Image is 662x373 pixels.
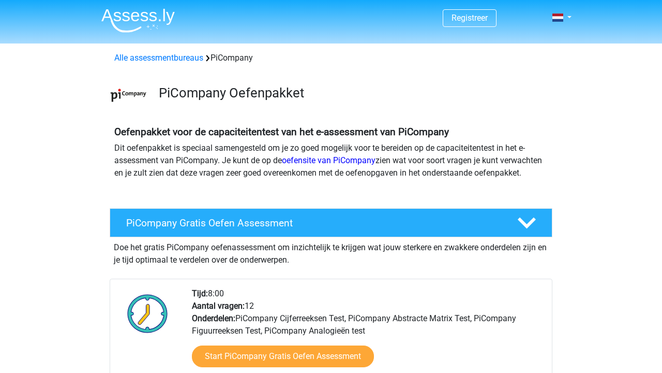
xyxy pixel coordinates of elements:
[192,346,374,367] a: Start PiCompany Gratis Oefen Assessment
[192,289,208,298] b: Tijd:
[282,155,375,165] a: oefensite van PiCompany
[114,126,449,138] b: Oefenpakket voor de capaciteitentest van het e-assessment van PiCompany
[192,313,235,323] b: Onderdelen:
[110,77,147,113] img: picompany.png
[114,142,548,179] p: Dit oefenpakket is speciaal samengesteld om je zo goed mogelijk voor te bereiden op de capaciteit...
[159,85,544,101] h3: PiCompany Oefenpakket
[452,13,488,23] a: Registreer
[101,8,175,33] img: Assessly
[122,288,174,339] img: Klok
[114,53,203,63] a: Alle assessmentbureaus
[106,208,556,237] a: PiCompany Gratis Oefen Assessment
[126,217,501,229] h4: PiCompany Gratis Oefen Assessment
[192,301,245,311] b: Aantal vragen:
[110,52,552,64] div: PiCompany
[110,237,552,266] div: Doe het gratis PiCompany oefenassessment om inzichtelijk te krijgen wat jouw sterkere en zwakkere...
